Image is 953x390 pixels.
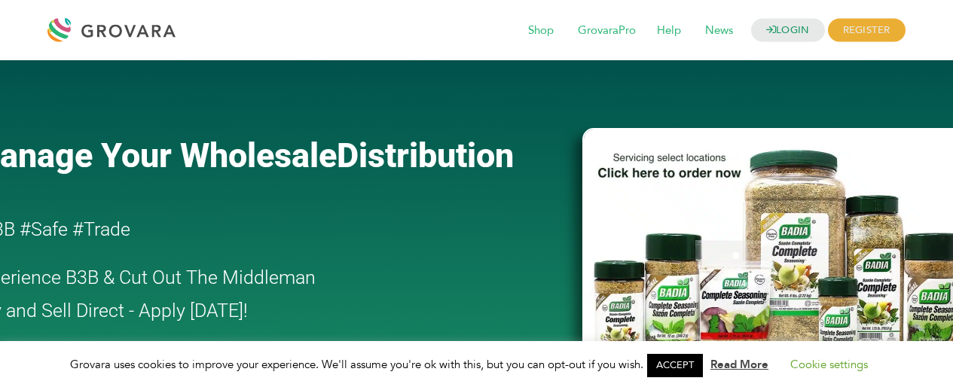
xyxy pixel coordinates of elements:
[828,19,906,42] span: REGISTER
[518,17,564,45] span: Shop
[518,23,564,39] a: Shop
[646,17,692,45] span: Help
[70,357,883,372] span: Grovara uses cookies to improve your experience. We'll assume you're ok with this, but you can op...
[710,357,768,372] a: Read More
[646,23,692,39] a: Help
[567,17,646,45] span: GrovaraPro
[337,136,514,175] span: Distribution
[695,17,744,45] span: News
[751,19,825,42] a: LOGIN
[790,357,868,372] a: Cookie settings
[647,354,703,377] a: ACCEPT
[567,23,646,39] a: GrovaraPro
[695,23,744,39] a: News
